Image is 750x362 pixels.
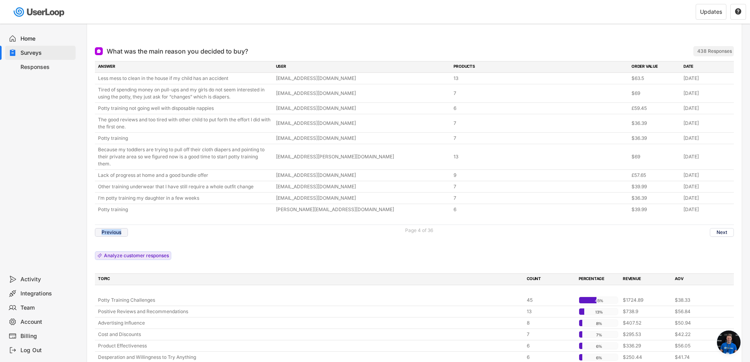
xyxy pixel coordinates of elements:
div: [DATE] [683,195,731,202]
button:  [735,8,742,15]
img: Open Ended [96,49,101,54]
div: 45% [581,297,617,304]
div: 6 [527,342,574,349]
div: Team [20,304,72,312]
div: [DATE] [683,120,731,127]
div: [DATE] [683,135,731,142]
div: 6% [581,354,617,361]
div: 7 [454,90,627,97]
div: [EMAIL_ADDRESS][DOMAIN_NAME] [276,172,449,179]
div: Lack of progress at home and a good bundle offer [98,172,271,179]
div: [EMAIL_ADDRESS][DOMAIN_NAME] [276,120,449,127]
div: 8% [581,320,617,327]
div: Home [20,35,72,43]
div: 7 [454,183,627,190]
button: Previous [95,228,128,237]
div: [DATE] [683,90,731,97]
div: [EMAIL_ADDRESS][DOMAIN_NAME] [276,183,449,190]
div: Cost and Discounts [98,331,522,338]
a: Open chat [717,330,741,354]
div: [PERSON_NAME][EMAIL_ADDRESS][DOMAIN_NAME] [276,206,449,213]
div: 7 [527,331,574,338]
div: 6% [581,343,617,350]
div: The good reviews and too tired with other child to put forth the effort I did with the first one. [98,116,271,130]
div: $36.39 [631,195,679,202]
div: [DATE] [683,206,731,213]
div: TOPIC [98,276,522,283]
div: $69 [631,90,679,97]
div: Potty training not going well with disposable nappies [98,105,271,112]
div: £57.65 [631,172,679,179]
div: REVENUE [623,276,670,283]
div: 13% [581,308,617,316]
div: $1724.89 [623,297,670,304]
div: Log Out [20,347,72,354]
div: [DATE] [683,172,731,179]
div: [EMAIL_ADDRESS][DOMAIN_NAME] [276,195,449,202]
div: Desperation and Willingness to Try Anything [98,354,522,361]
div: Because my toddlers are trying to pull off their cloth diapers and pointing to their private area... [98,146,271,167]
div: 7% [581,331,617,338]
div: What was the main reason you decided to buy? [107,46,248,56]
div: $56.05 [675,342,722,349]
div: $63.5 [631,75,679,82]
div: 6 [454,105,627,112]
div: 438 Responses [697,48,732,54]
div: DATE [683,63,731,71]
div: Potty training [98,135,271,142]
div: $41.74 [675,354,722,361]
div: $42.22 [675,331,722,338]
div: $56.84 [675,308,722,315]
div: USER [276,63,449,71]
div: 6 [454,206,627,213]
div: Page 4 of 36 [405,228,433,233]
div: PERCENTAGE [579,276,618,283]
div: 7 [454,195,627,202]
div: [EMAIL_ADDRESS][DOMAIN_NAME] [276,135,449,142]
div: 9 [454,172,627,179]
div: Other training underwear that I have still require a whole outfit change [98,183,271,190]
div: 45 [527,297,574,304]
div: 13 [454,75,627,82]
div: 6 [527,354,574,361]
div: [DATE] [683,75,731,82]
div: $250.44 [623,354,670,361]
button: Next [710,228,734,237]
div: PRODUCTS [454,63,627,71]
div: 8 [527,319,574,327]
div: Billing [20,332,72,340]
div: [EMAIL_ADDRESS][DOMAIN_NAME] [276,90,449,97]
div: 13 [527,308,574,315]
div: Account [20,318,72,326]
div: $36.39 [631,120,679,127]
div: ORDER VALUE [631,63,679,71]
img: userloop-logo-01.svg [12,4,67,20]
div: Surveys [20,49,72,57]
div: COUNT [527,276,574,283]
div: $38.33 [675,297,722,304]
div: AOV [675,276,722,283]
div: Integrations [20,290,72,297]
div: Less mess to clean in the house if my child has an accident [98,75,271,82]
div: $407.52 [623,319,670,327]
div: $336.29 [623,342,670,349]
div: $295.53 [623,331,670,338]
div: [EMAIL_ADDRESS][PERSON_NAME][DOMAIN_NAME] [276,153,449,160]
div: [EMAIL_ADDRESS][DOMAIN_NAME] [276,105,449,112]
div: Potty Training Challenges [98,297,522,304]
div: Activity [20,276,72,283]
div: $50.94 [675,319,722,327]
div: 13 [454,153,627,160]
div: $738.9 [623,308,670,315]
div: [EMAIL_ADDRESS][DOMAIN_NAME] [276,75,449,82]
div: I’m potty training my daughter in a few weeks [98,195,271,202]
div: Tired of spending money on pull-ups and my girls do not seem interested in using the potty, they ... [98,86,271,100]
div: $39.99 [631,206,679,213]
div: Positive Reviews and Recommendations [98,308,522,315]
div: Analyze customer responses [104,253,169,258]
div: Potty training [98,206,271,213]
